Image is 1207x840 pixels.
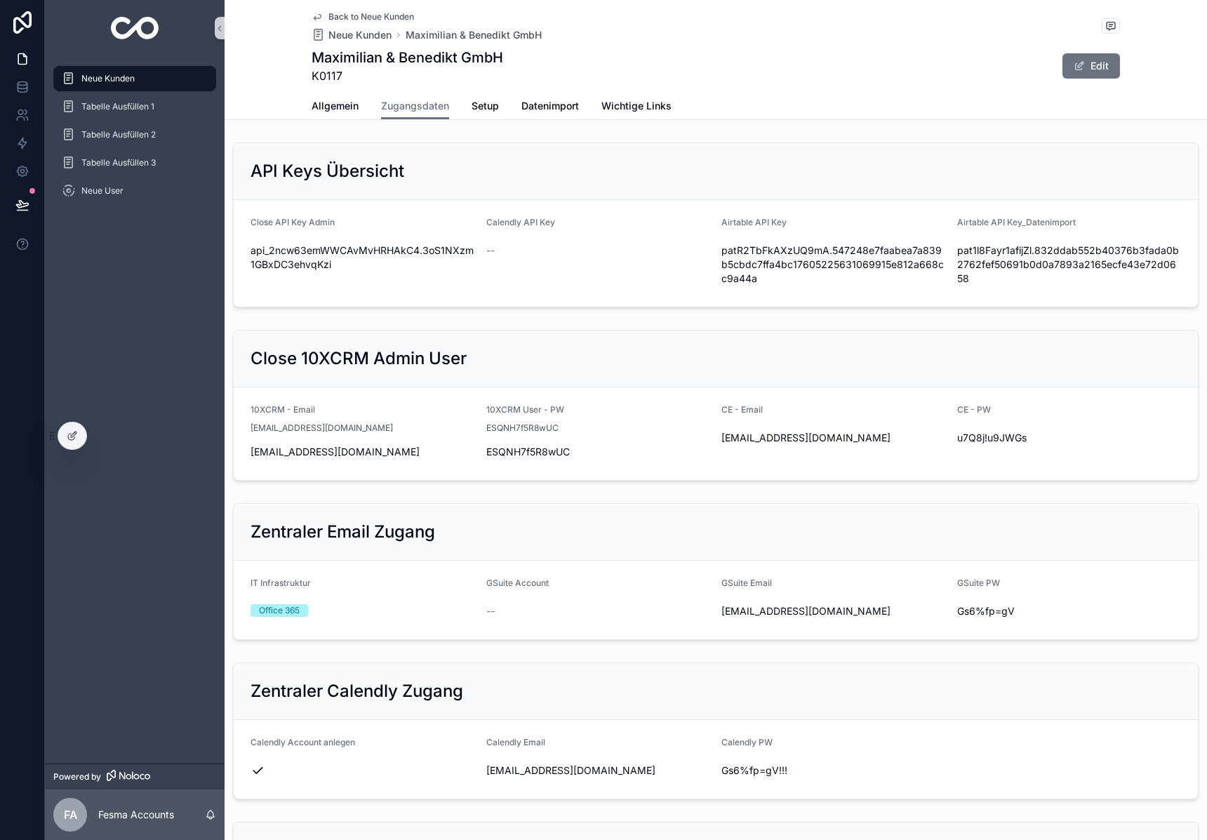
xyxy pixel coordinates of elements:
span: Tabelle Ausfüllen 2 [81,129,156,140]
span: Gs6%fp=gV [957,604,1182,618]
span: CE - Email [721,404,763,415]
a: Allgemein [312,93,359,121]
span: Back to Neue Kunden [328,11,414,22]
span: api_2ncw63emWWCAvMvHRHAkC4.3oS1NXzm1GBxDC3ehvqKzi [251,244,475,272]
span: GSuite Account [486,578,549,588]
a: Neue Kunden [53,66,216,91]
span: GSuite PW [957,578,1000,588]
a: Datenimport [521,93,579,121]
span: patR2TbFkAXzUQ9mA.547248e7faabea7a839b5cbdc7ffa4bc17605225631069915e812a668cc9a44a [721,244,946,286]
span: Setup [472,99,499,113]
h2: Zentraler Email Zugang [251,521,435,543]
img: App logo [111,17,159,39]
span: Datenimport [521,99,579,113]
span: pat1l8Fayr1afijZl.832ddab552b40376b3fada0b2762fef50691b0d0a7893a2165ecfe43e72d0658 [957,244,1182,286]
span: Zugangsdaten [381,99,449,113]
span: Calendly API Key [486,217,555,227]
span: Neue User [81,185,124,196]
span: ESQNH7f5R8wUC [486,422,559,434]
span: [EMAIL_ADDRESS][DOMAIN_NAME] [251,422,393,434]
span: -- [486,244,495,258]
h2: API Keys Übersicht [251,160,404,182]
a: Tabelle Ausfüllen 2 [53,122,216,147]
span: Calendly PW [721,737,773,747]
span: Airtable API Key_Datenimport [957,217,1076,227]
a: Neue Kunden [312,28,392,42]
h2: Zentraler Calendly Zugang [251,680,463,702]
a: Tabelle Ausfüllen 3 [53,150,216,175]
h1: Maximilian & Benedikt GmbH [312,48,503,67]
span: Neue Kunden [328,28,392,42]
span: -- [486,604,495,618]
span: [EMAIL_ADDRESS][DOMAIN_NAME] [486,764,711,778]
span: u7Q8j!u9JWGs [957,431,1182,445]
span: GSuite Email [721,578,772,588]
a: Setup [472,93,499,121]
span: Neue Kunden [81,73,135,84]
span: Close API Key Admin [251,217,335,227]
span: Wichtige Links [601,99,672,113]
a: Tabelle Ausfüllen 1 [53,94,216,119]
span: IT Infrastruktur [251,578,311,588]
span: [EMAIL_ADDRESS][DOMAIN_NAME] [721,604,946,618]
span: Powered by [53,771,101,782]
span: ESQNH7f5R8wUC [486,445,711,459]
a: Maximilian & Benedikt GmbH [406,28,542,42]
div: scrollable content [45,56,225,222]
span: Airtable API Key [721,217,787,227]
h2: Close 10XCRM Admin User [251,347,467,370]
span: CE - PW [957,404,991,415]
a: Neue User [53,178,216,204]
span: [EMAIL_ADDRESS][DOMAIN_NAME] [721,431,946,445]
a: Wichtige Links [601,93,672,121]
span: K0117 [312,67,503,84]
span: Tabelle Ausfüllen 1 [81,101,154,112]
span: 10XCRM - Email [251,404,315,415]
a: Back to Neue Kunden [312,11,414,22]
a: Powered by [45,764,225,789]
p: Fesma Accounts [98,808,174,822]
span: FA [64,806,77,823]
span: 10XCRM User - PW [486,404,564,415]
span: Gs6%fp=gV!!! [721,764,946,778]
span: Allgemein [312,99,359,113]
span: [EMAIL_ADDRESS][DOMAIN_NAME] [251,445,475,459]
button: Edit [1062,53,1120,79]
div: Office 365 [259,604,300,617]
span: Tabelle Ausfüllen 3 [81,157,156,168]
span: Calendly Email [486,737,545,747]
span: Calendly Account anlegen [251,737,355,747]
a: Zugangsdaten [381,93,449,120]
